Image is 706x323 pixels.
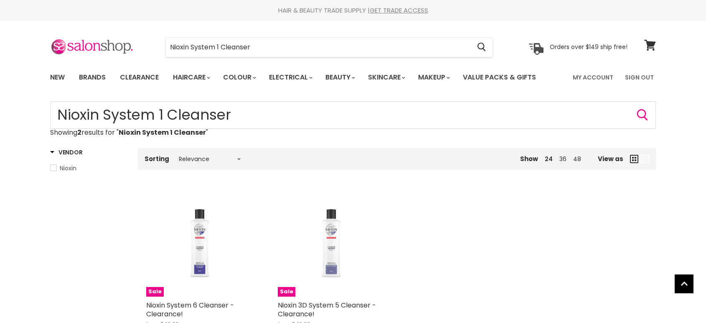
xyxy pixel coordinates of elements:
a: 36 [559,155,566,163]
a: Beauty [319,69,360,86]
a: Sign Out [620,69,659,86]
span: Sale [278,287,295,297]
h3: Vendor [50,148,82,156]
span: View as [598,155,623,162]
button: Search [636,108,649,122]
a: Clearance [114,69,165,86]
a: 24 [545,155,553,163]
iframe: Gorgias live chat messenger [664,284,698,315]
nav: Main [40,65,666,90]
div: HAIR & BEAUTY TRADE SUPPLY | [40,6,666,15]
p: Showing results for " " [50,129,656,136]
form: Product [165,37,493,57]
a: Makeup [412,69,455,86]
img: Nioxin System 6 Cleanser - Clearance! [164,190,235,297]
a: Brands [73,69,112,86]
a: My Account [568,69,618,86]
a: 48 [573,155,581,163]
input: Search [50,101,656,129]
button: Search [470,38,493,57]
a: GET TRADE ACCESS [370,6,428,15]
img: Nioxin 3D System 5 Cleanser - Clearance! [296,190,367,297]
a: New [44,69,71,86]
a: Nioxin [50,164,127,173]
a: Nioxin 3D System 5 Cleanser - Clearance!Sale [278,190,384,297]
a: Nioxin 3D System 5 Cleanser - Clearance! [278,300,376,319]
strong: Nioxin System 1 Cleanser [119,128,206,137]
a: Skincare [362,69,410,86]
label: Sorting [145,155,169,162]
p: Orders over $149 ship free! [550,43,627,51]
strong: 2 [77,128,81,137]
a: Haircare [167,69,215,86]
span: Show [520,154,538,163]
a: Value Packs & Gifts [457,69,542,86]
ul: Main menu [44,65,555,90]
a: Colour [217,69,261,86]
input: Search [166,38,470,57]
form: Product [50,101,656,129]
a: Electrical [263,69,317,86]
a: Nioxin System 6 Cleanser - Clearance! [146,300,234,319]
a: Nioxin System 6 Cleanser - Clearance!Sale [146,190,253,297]
span: Sale [146,287,164,297]
span: Nioxin [60,164,76,172]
